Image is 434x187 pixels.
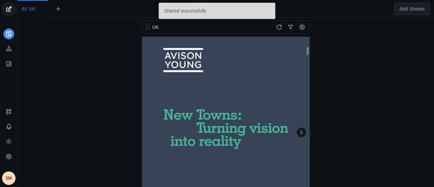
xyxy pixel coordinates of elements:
app-icon-button: New Tab [52,6,64,11]
button: Add Stream [394,3,430,15]
div: Shared successfully [159,3,273,19]
div: UK [152,24,233,31]
span: Click to edit name [22,6,36,11]
span: Add Stream [399,5,425,12]
button: SM [2,171,16,185]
